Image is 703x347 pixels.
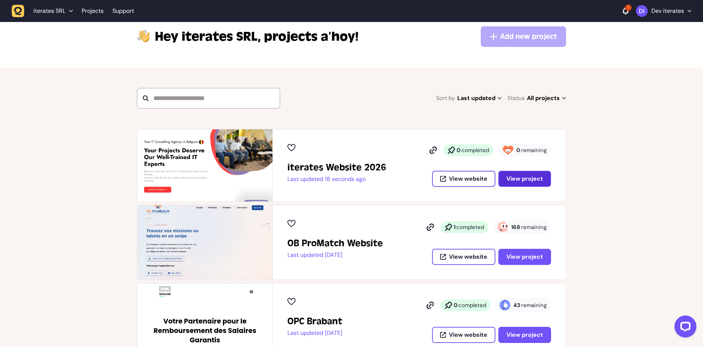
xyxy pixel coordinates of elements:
[155,28,358,45] p: projects a’hoy!
[287,237,383,249] h2: OB ProMatch Website
[155,28,261,45] span: iterates SRL
[521,302,547,309] span: remaining
[137,205,272,280] img: OB ProMatch Website
[527,93,566,103] span: All projects
[449,254,487,260] span: View website
[651,7,684,15] p: Dev iterates
[625,4,632,11] div: 1
[516,147,520,154] strong: 0
[521,147,547,154] span: remaining
[669,313,699,343] iframe: LiveChat chat widget
[454,224,455,231] strong: 1
[498,327,551,343] button: View project
[457,93,502,103] span: Last updated
[432,327,495,343] button: View website
[287,251,383,259] p: Last updated [DATE]
[436,93,455,103] span: Sort by
[432,249,495,265] button: View website
[498,171,551,187] button: View project
[457,147,461,154] strong: 0
[287,176,386,183] p: Last updated 18 seconds ago
[456,224,484,231] span: completed
[507,93,525,103] span: Status
[511,224,520,231] strong: 168
[287,162,386,173] h2: iterates Website 2026
[636,5,648,17] img: Dev iterates
[458,302,486,309] span: completed
[461,147,489,154] span: completed
[82,4,104,18] a: Projects
[498,249,551,265] button: View project
[449,176,487,182] span: View website
[137,129,272,202] img: iterates Website 2026
[513,302,520,309] strong: 43
[506,175,543,182] span: View project
[521,224,547,231] span: remaining
[287,329,342,337] p: Last updated [DATE]
[432,171,495,187] button: View website
[449,332,487,338] span: View website
[506,331,543,339] span: View project
[112,7,134,15] a: Support
[481,26,566,47] button: Add new project
[33,7,66,15] span: iterates SRL
[500,32,557,42] span: Add new project
[636,5,691,17] button: Dev iterates
[287,315,342,327] h2: OPC Brabant
[12,4,77,18] button: iterates SRL
[137,28,150,43] img: hi-hand
[454,302,458,309] strong: 0
[506,253,543,261] span: View project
